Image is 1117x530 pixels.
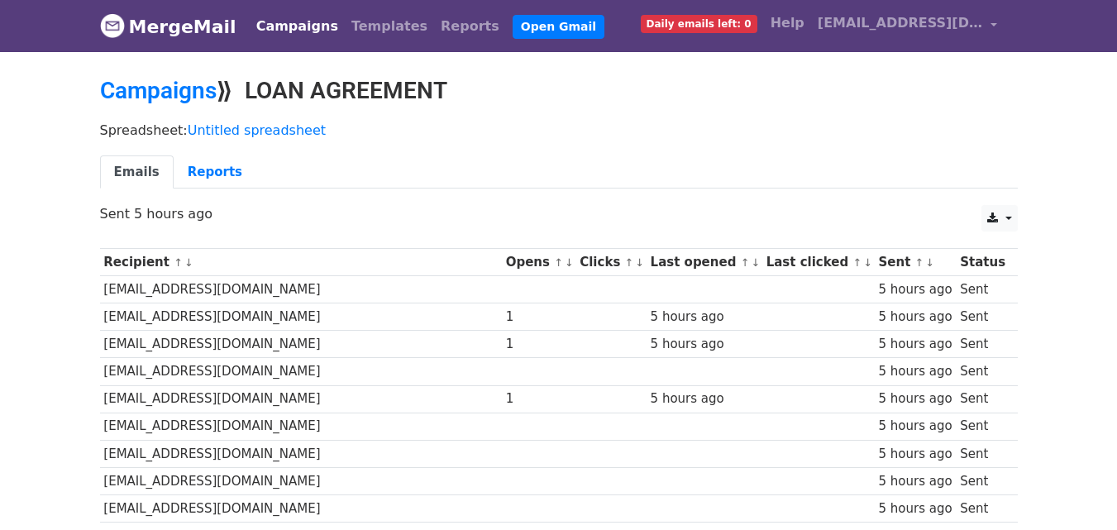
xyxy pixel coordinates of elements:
[915,256,924,269] a: ↑
[100,494,502,522] td: [EMAIL_ADDRESS][DOMAIN_NAME]
[174,256,183,269] a: ↑
[741,256,750,269] a: ↑
[100,249,502,276] th: Recipient
[635,256,644,269] a: ↓
[956,303,1009,331] td: Sent
[878,417,952,436] div: 5 hours ago
[502,249,576,276] th: Opens
[506,389,572,408] div: 1
[878,335,952,354] div: 5 hours ago
[651,335,758,354] div: 5 hours ago
[811,7,1005,45] a: [EMAIL_ADDRESS][DOMAIN_NAME]
[506,308,572,327] div: 1
[506,335,572,354] div: 1
[956,467,1009,494] td: Sent
[100,331,502,358] td: [EMAIL_ADDRESS][DOMAIN_NAME]
[554,256,563,269] a: ↑
[956,331,1009,358] td: Sent
[100,77,217,104] a: Campaigns
[100,155,174,189] a: Emails
[100,205,1018,222] p: Sent 5 hours ago
[956,249,1009,276] th: Status
[100,303,502,331] td: [EMAIL_ADDRESS][DOMAIN_NAME]
[875,249,957,276] th: Sent
[878,362,952,381] div: 5 hours ago
[878,280,952,299] div: 5 hours ago
[762,249,875,276] th: Last clicked
[345,10,434,43] a: Templates
[184,256,193,269] a: ↓
[100,77,1018,105] h2: ⟫ LOAN AGREEMENT
[925,256,934,269] a: ↓
[100,413,502,440] td: [EMAIL_ADDRESS][DOMAIN_NAME]
[956,413,1009,440] td: Sent
[878,499,952,518] div: 5 hours ago
[100,276,502,303] td: [EMAIL_ADDRESS][DOMAIN_NAME]
[174,155,256,189] a: Reports
[956,494,1009,522] td: Sent
[625,256,634,269] a: ↑
[651,308,758,327] div: 5 hours ago
[250,10,345,43] a: Campaigns
[100,385,502,413] td: [EMAIL_ADDRESS][DOMAIN_NAME]
[565,256,574,269] a: ↓
[878,445,952,464] div: 5 hours ago
[818,13,983,33] span: [EMAIL_ADDRESS][DOMAIN_NAME]
[852,256,862,269] a: ↑
[956,276,1009,303] td: Sent
[647,249,762,276] th: Last opened
[956,385,1009,413] td: Sent
[100,467,502,494] td: [EMAIL_ADDRESS][DOMAIN_NAME]
[100,440,502,467] td: [EMAIL_ADDRESS][DOMAIN_NAME]
[956,440,1009,467] td: Sent
[100,9,236,44] a: MergeMail
[641,15,757,33] span: Daily emails left: 0
[764,7,811,40] a: Help
[634,7,764,40] a: Daily emails left: 0
[878,389,952,408] div: 5 hours ago
[878,472,952,491] div: 5 hours ago
[956,358,1009,385] td: Sent
[100,122,1018,139] p: Spreadsheet:
[575,249,646,276] th: Clicks
[513,15,604,39] a: Open Gmail
[751,256,760,269] a: ↓
[878,308,952,327] div: 5 hours ago
[100,358,502,385] td: [EMAIL_ADDRESS][DOMAIN_NAME]
[188,122,326,138] a: Untitled spreadsheet
[651,389,758,408] div: 5 hours ago
[100,13,125,38] img: MergeMail logo
[434,10,506,43] a: Reports
[863,256,872,269] a: ↓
